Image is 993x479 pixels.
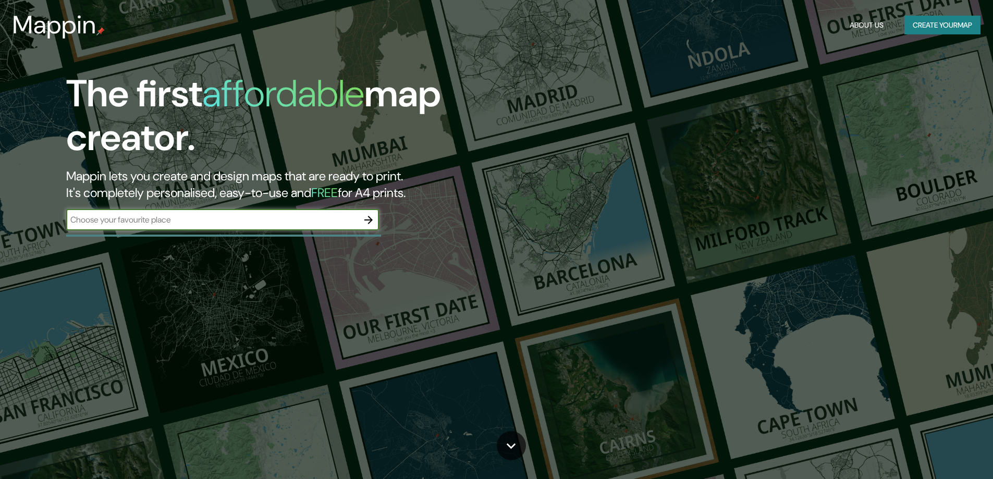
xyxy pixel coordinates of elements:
[311,185,338,201] h5: FREE
[904,16,980,35] button: Create yourmap
[96,27,105,35] img: mappin-pin
[202,69,364,118] h1: affordable
[900,438,982,468] iframe: Help widget launcher
[66,168,563,201] h2: Mappin lets you create and design maps that are ready to print. It's completely personalised, eas...
[845,16,888,35] button: About Us
[13,10,96,40] h3: Mappin
[66,72,563,168] h1: The first map creator.
[66,214,358,226] input: Choose your favourite place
